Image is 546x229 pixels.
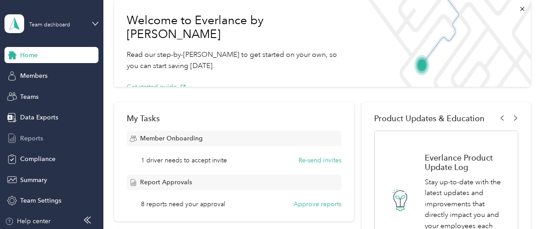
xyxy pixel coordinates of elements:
[20,113,58,122] span: Data Exports
[20,175,47,185] span: Summary
[20,92,38,102] span: Teams
[20,51,38,60] span: Home
[294,199,341,209] button: Approve reports
[5,216,51,226] button: Help center
[20,154,55,164] span: Compliance
[29,22,70,28] div: Team dashboard
[299,156,341,165] button: Re-send invites
[141,156,227,165] span: 1 driver needs to accept invite
[374,114,485,123] span: Product Updates & Education
[496,179,546,229] iframe: Everlance-gr Chat Button Frame
[141,199,225,209] span: 8 reports need your approval
[20,71,47,81] span: Members
[127,82,186,92] button: Get started guide
[20,134,43,143] span: Reports
[127,114,341,123] div: My Tasks
[425,153,508,172] h1: Everlance Product Update Log
[140,178,192,187] span: Report Approvals
[20,196,61,205] span: Team Settings
[140,134,203,143] span: Member Onboarding
[127,49,348,71] p: Read our step-by-[PERSON_NAME] to get started on your own, so you can start saving [DATE].
[127,13,348,42] h1: Welcome to Everlance by [PERSON_NAME]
